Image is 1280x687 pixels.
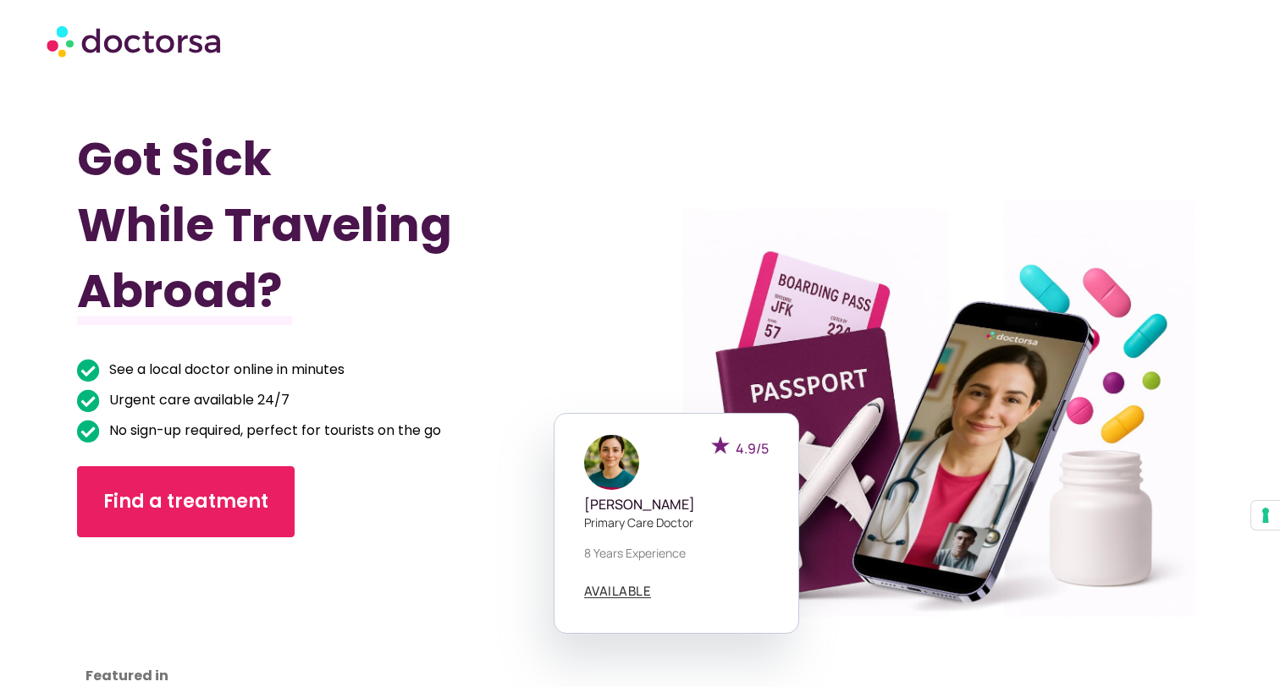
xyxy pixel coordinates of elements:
[584,585,652,598] a: AVAILABLE
[105,388,290,412] span: Urgent care available 24/7
[105,419,441,442] span: No sign-up required, perfect for tourists on the go
[77,466,295,537] a: Find a treatment
[1251,501,1280,530] button: Your consent preferences for tracking technologies
[584,585,652,597] span: AVAILABLE
[736,439,769,458] span: 4.9/5
[584,514,769,531] p: Primary care doctor
[584,497,769,513] h5: [PERSON_NAME]
[86,666,168,685] strong: Featured in
[105,358,345,382] span: See a local doctor online in minutes
[77,126,556,324] h1: Got Sick While Traveling Abroad?
[103,488,268,515] span: Find a treatment
[584,544,769,562] p: 8 years experience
